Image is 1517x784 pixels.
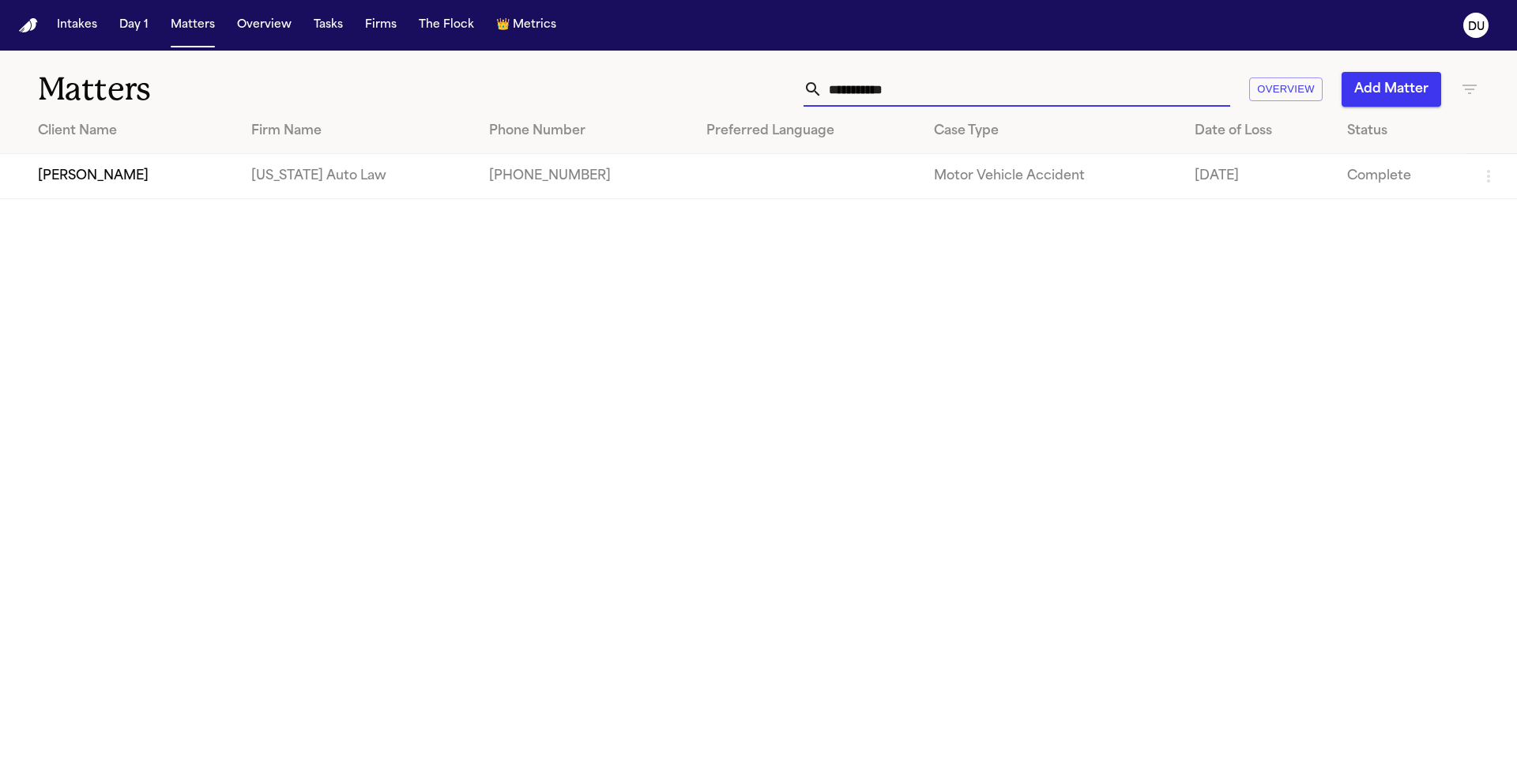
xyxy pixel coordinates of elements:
h1: Matters [38,70,457,109]
td: Complete [1334,154,1466,199]
td: [PHONE_NUMBER] [476,154,695,199]
div: Phone Number [489,122,682,141]
button: Tasks [307,11,349,40]
button: Day 1 [113,11,155,40]
button: Firms [359,11,403,40]
button: crownMetrics [490,11,563,40]
button: Overview [1249,77,1323,102]
td: Motor Vehicle Accident [921,154,1182,199]
div: Preferred Language [706,122,908,141]
button: The Flock [412,11,480,40]
div: Date of Loss [1195,122,1322,141]
div: Client Name [38,122,226,141]
button: Overview [231,11,298,40]
div: Firm Name [251,122,464,141]
a: Home [19,18,38,33]
td: [US_STATE] Auto Law [239,154,476,199]
td: [DATE] [1182,154,1334,199]
button: Intakes [51,11,104,40]
button: Add Matter [1342,72,1441,107]
div: Case Type [934,122,1169,141]
button: Matters [164,11,221,40]
div: Status [1347,122,1454,141]
img: Finch Logo [19,18,38,33]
